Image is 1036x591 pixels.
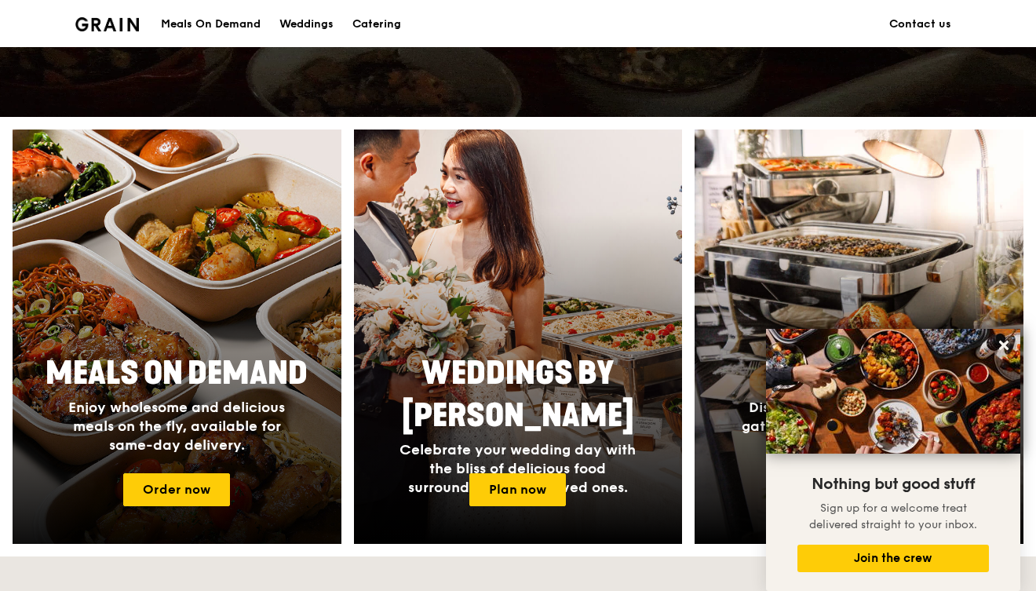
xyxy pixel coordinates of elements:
[469,473,566,506] a: Plan now
[123,473,230,506] a: Order now
[991,333,1016,358] button: Close
[270,1,343,48] a: Weddings
[46,355,308,392] span: Meals On Demand
[812,475,975,494] span: Nothing but good stuff
[354,130,683,544] img: weddings-card.4f3003b8.jpg
[402,355,634,435] span: Weddings by [PERSON_NAME]
[75,17,139,31] img: Grain
[880,1,961,48] a: Contact us
[13,130,341,544] a: Meals On DemandEnjoy wholesome and delicious meals on the fly, available for same-day delivery.Or...
[68,399,285,454] span: Enjoy wholesome and delicious meals on the fly, available for same-day delivery.
[161,1,261,48] div: Meals On Demand
[809,502,977,531] span: Sign up for a welcome treat delivered straight to your inbox.
[399,441,636,496] span: Celebrate your wedding day with the bliss of delicious food surrounded by your loved ones.
[279,1,334,48] div: Weddings
[343,1,410,48] a: Catering
[352,1,401,48] div: Catering
[766,329,1020,454] img: DSC07876-Edit02-Large.jpeg
[354,130,683,544] a: Weddings by [PERSON_NAME]Celebrate your wedding day with the bliss of delicious food surrounded b...
[797,545,989,572] button: Join the crew
[695,130,1023,544] img: catering-card.e1cfaf3e.jpg
[695,130,1023,544] a: CateringDishes to delight your guests, at gatherings and events of all sizes.Plan now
